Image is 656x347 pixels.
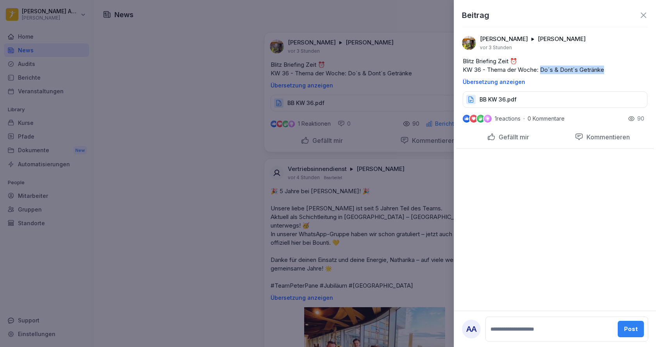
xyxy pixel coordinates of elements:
[480,35,528,43] p: [PERSON_NAME]
[462,9,489,21] p: Beitrag
[496,133,529,141] p: Gefällt mir
[495,116,521,122] p: 1 reactions
[480,44,512,51] p: vor 3 Stunden
[463,79,647,85] p: Übersetzung anzeigen
[463,57,647,74] p: Blitz Briefing Zeit ⏰ KW 36 - Thema der Woche: Do´s & Dont´s Getränke
[583,133,630,141] p: Kommentieren
[538,35,586,43] p: [PERSON_NAME]
[624,325,638,333] div: Post
[463,98,647,106] a: BB KW 36.pdf
[462,36,476,50] img: ahtvx1qdgs31qf7oeejj87mb.png
[462,320,481,338] div: AA
[618,321,644,337] button: Post
[637,115,644,123] p: 90
[480,96,517,103] p: BB KW 36.pdf
[528,116,570,122] p: 0 Kommentare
